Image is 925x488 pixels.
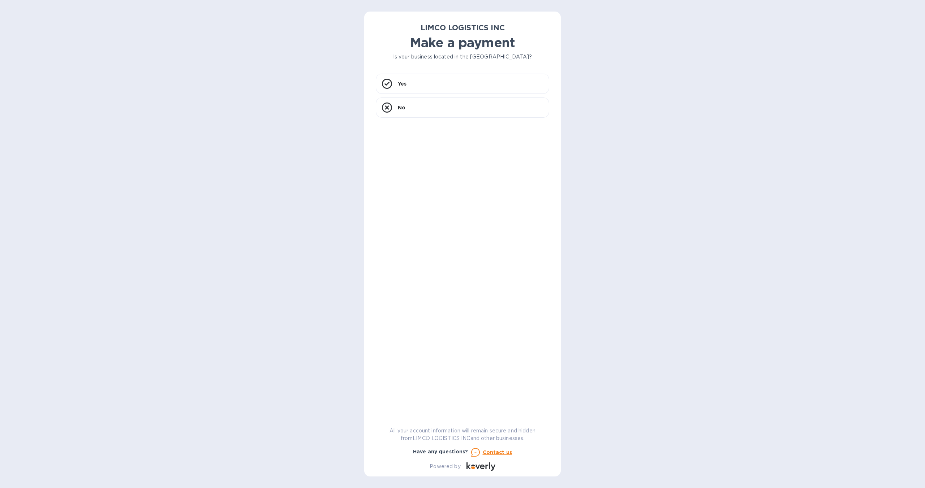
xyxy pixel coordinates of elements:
[398,104,405,111] p: No
[376,35,549,50] h1: Make a payment
[421,23,505,32] b: LIMCO LOGISTICS INC
[483,449,512,455] u: Contact us
[413,449,468,454] b: Have any questions?
[376,53,549,61] p: Is your business located in the [GEOGRAPHIC_DATA]?
[430,463,460,470] p: Powered by
[376,427,549,442] p: All your account information will remain secure and hidden from LIMCO LOGISTICS INC and other bus...
[398,80,406,87] p: Yes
